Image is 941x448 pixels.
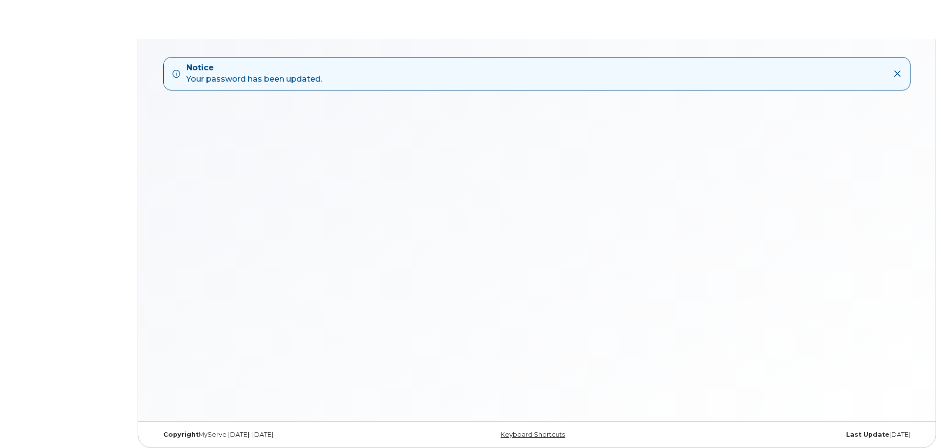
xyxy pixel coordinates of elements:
div: MyServe [DATE]–[DATE] [156,431,410,439]
div: [DATE] [664,431,918,439]
strong: Copyright [163,431,199,438]
strong: Notice [186,62,322,74]
strong: Last Update [846,431,889,438]
a: Keyboard Shortcuts [500,431,565,438]
div: Your password has been updated. [186,62,322,85]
